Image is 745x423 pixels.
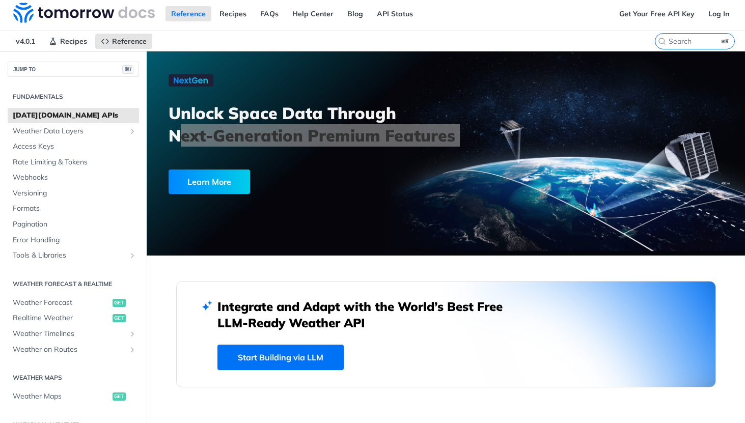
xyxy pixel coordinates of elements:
a: API Status [371,6,419,21]
a: Reference [95,34,152,49]
span: Rate Limiting & Tokens [13,157,136,167]
h3: Unlock Space Data Through Next-Generation Premium Features [169,102,457,147]
h2: Weather Forecast & realtime [8,279,139,289]
a: Error Handling [8,233,139,248]
button: Show subpages for Weather Data Layers [128,127,136,135]
button: Show subpages for Weather on Routes [128,346,136,354]
span: Versioning [13,188,136,199]
a: Tools & LibrariesShow subpages for Tools & Libraries [8,248,139,263]
span: get [113,314,126,322]
a: Reference [165,6,211,21]
span: Weather on Routes [13,345,126,355]
span: Formats [13,204,136,214]
span: Weather Forecast [13,298,110,308]
a: [DATE][DOMAIN_NAME] APIs [8,108,139,123]
span: Tools & Libraries [13,250,126,261]
a: Realtime Weatherget [8,311,139,326]
span: Weather Maps [13,391,110,402]
a: Versioning [8,186,139,201]
a: Rate Limiting & Tokens [8,155,139,170]
span: Error Handling [13,235,136,245]
a: Get Your Free API Key [614,6,700,21]
span: get [113,299,126,307]
img: Tomorrow.io Weather API Docs [13,3,155,23]
h2: Weather Maps [8,373,139,382]
svg: Search [658,37,666,45]
span: Recipes [60,37,87,46]
button: Show subpages for Weather Timelines [128,330,136,338]
a: Weather Mapsget [8,389,139,404]
a: Help Center [287,6,339,21]
kbd: ⌘K [719,36,732,46]
a: Blog [342,6,369,21]
button: JUMP TO⌘/ [8,62,139,77]
a: Pagination [8,217,139,232]
span: Pagination [13,219,136,230]
a: Access Keys [8,139,139,154]
h2: Integrate and Adapt with the World’s Best Free LLM-Ready Weather API [217,298,518,331]
button: Show subpages for Tools & Libraries [128,251,136,260]
a: Start Building via LLM [217,345,344,370]
a: Weather on RoutesShow subpages for Weather on Routes [8,342,139,357]
a: Log In [703,6,735,21]
a: Formats [8,201,139,216]
a: Weather Forecastget [8,295,139,311]
div: Learn More [169,170,250,194]
a: FAQs [255,6,284,21]
span: ⌘/ [122,65,133,74]
span: get [113,392,126,401]
a: Webhooks [8,170,139,185]
h2: Fundamentals [8,92,139,101]
span: v4.0.1 [10,34,41,49]
span: Weather Timelines [13,329,126,339]
span: Weather Data Layers [13,126,126,136]
span: [DATE][DOMAIN_NAME] APIs [13,110,136,121]
span: Reference [112,37,147,46]
a: Learn More [169,170,399,194]
span: Access Keys [13,142,136,152]
img: NextGen [169,74,213,87]
a: Recipes [43,34,93,49]
span: Realtime Weather [13,313,110,323]
a: Weather TimelinesShow subpages for Weather Timelines [8,326,139,342]
a: Weather Data LayersShow subpages for Weather Data Layers [8,124,139,139]
span: Webhooks [13,173,136,183]
a: Recipes [214,6,252,21]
